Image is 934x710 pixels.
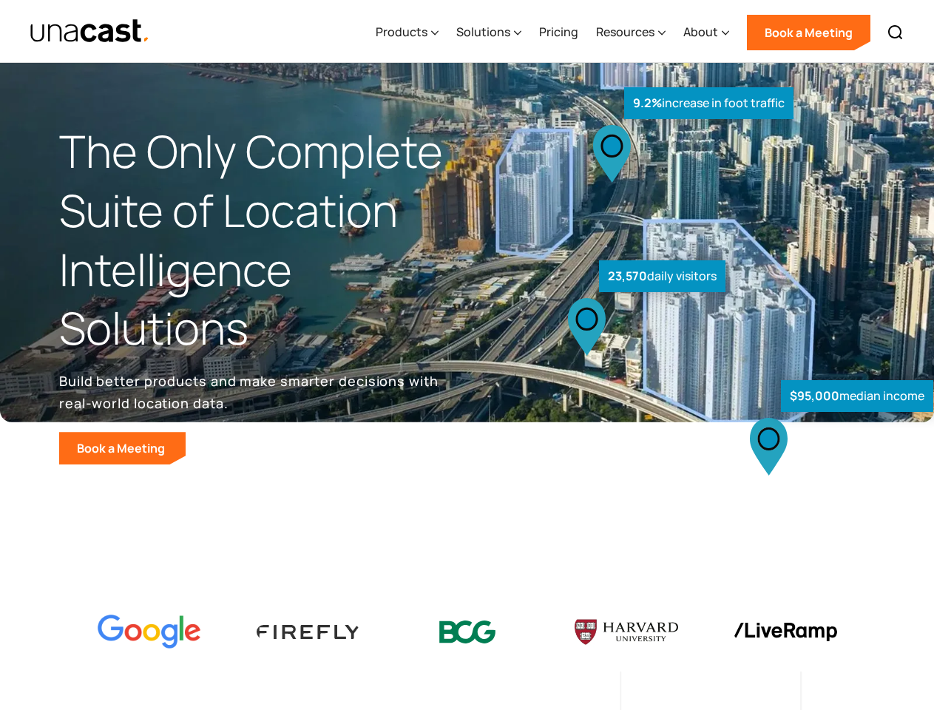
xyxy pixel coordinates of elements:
[376,2,439,63] div: Products
[257,625,360,639] img: Firefly Advertising logo
[59,432,186,464] a: Book a Meeting
[98,615,201,649] img: Google logo Color
[456,23,510,41] div: Solutions
[596,23,654,41] div: Resources
[781,380,933,412] div: median income
[575,615,678,650] img: Harvard U logo
[30,18,150,44] img: Unacast text logo
[30,18,150,44] a: home
[683,23,718,41] div: About
[59,370,444,414] p: Build better products and make smarter decisions with real-world location data.
[887,24,904,41] img: Search icon
[608,268,647,284] strong: 23,570
[790,388,839,404] strong: $95,000
[596,2,666,63] div: Resources
[416,611,519,653] img: BCG logo
[734,623,837,641] img: liveramp logo
[59,122,467,358] h1: The Only Complete Suite of Location Intelligence Solutions
[539,2,578,63] a: Pricing
[456,2,521,63] div: Solutions
[747,15,870,50] a: Book a Meeting
[376,23,427,41] div: Products
[633,95,662,111] strong: 9.2%
[599,260,725,292] div: daily visitors
[624,87,793,119] div: increase in foot traffic
[683,2,729,63] div: About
